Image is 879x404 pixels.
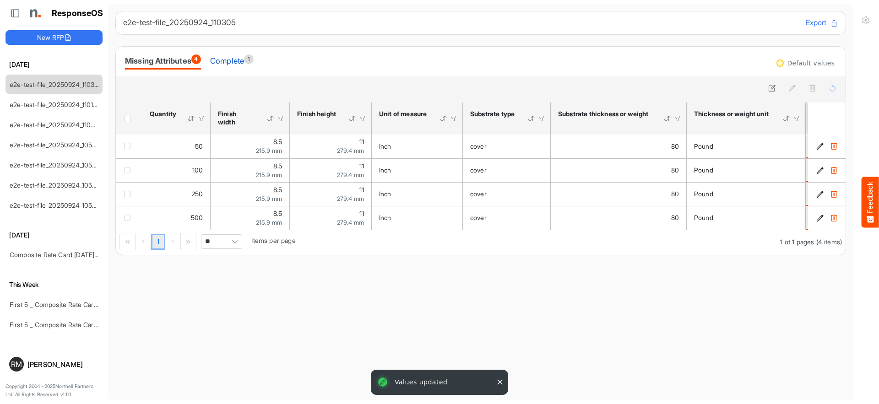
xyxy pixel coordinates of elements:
[373,372,506,393] div: Values updated
[551,158,687,182] td: 80 is template cell Column Header httpsnorthellcomontologiesmapping-rulesmaterialhasmaterialthick...
[10,121,103,129] a: e2e-test-file_20250924_110035
[337,147,364,154] span: 279.4 mm
[337,219,364,226] span: 279.4 mm
[829,166,838,175] button: Delete
[470,190,487,198] span: cover
[211,182,290,206] td: 8.5 is template cell Column Header httpsnorthellcomontologiesmapping-rulesmeasurementhasfinishsiz...
[379,190,391,198] span: Inch
[337,171,364,178] span: 279.4 mm
[359,162,364,170] span: 11
[808,206,847,230] td: a8bf3142-e171-4a41-ad99-82ea9446ff92 is template cell Column Header
[218,110,255,126] div: Finish width
[694,142,713,150] span: Pound
[191,214,203,221] span: 500
[290,135,372,158] td: 11 is template cell Column Header httpsnorthellcomontologiesmapping-rulesmeasurementhasfinishsize...
[495,377,505,387] button: Close
[470,110,515,118] div: Substrate type
[470,142,487,150] span: cover
[11,361,22,368] span: RM
[273,210,282,217] span: 8.5
[116,206,142,230] td: checkbox
[211,135,290,158] td: 8.5 is template cell Column Header httpsnorthellcomontologiesmapping-rulesmeasurementhasfinishsiz...
[256,219,282,226] span: 215.9 mm
[337,195,364,202] span: 279.4 mm
[290,182,372,206] td: 11 is template cell Column Header httpsnorthellcomontologiesmapping-rulesmeasurementhasfinishsize...
[551,206,687,230] td: 80 is template cell Column Header httpsnorthellcomontologiesmapping-rulesmaterialhasmaterialthick...
[372,135,463,158] td: Inch is template cell Column Header httpsnorthellcomontologiesmapping-rulesmeasurementhasunitofme...
[780,238,814,246] span: 1 of 1 pages
[829,189,838,199] button: Delete
[463,158,551,182] td: cover is template cell Column Header httpsnorthellcomontologiesmapping-rulesmaterialhassubstratem...
[671,142,679,150] span: 80
[829,142,838,151] button: Delete
[120,233,136,250] div: Go to first page
[52,9,103,18] h1: ResponseOS
[142,182,211,206] td: 250 is template cell Column Header httpsnorthellcomontologiesmapping-rulesorderhasquantity
[808,158,847,182] td: 834c1574-78b5-423a-ad5b-4d3802bc4528 is template cell Column Header
[25,4,43,22] img: Northell
[671,166,679,174] span: 80
[470,214,487,221] span: cover
[211,158,290,182] td: 8.5 is template cell Column Header httpsnorthellcomontologiesmapping-rulesmeasurementhasfinishsiz...
[123,19,798,27] h6: e2e-test-file_20250924_110305
[671,214,679,221] span: 80
[273,162,282,170] span: 8.5
[116,102,142,135] th: Header checkbox
[256,171,282,178] span: 215.9 mm
[10,161,103,169] a: e2e-test-file_20250924_105529
[694,110,770,118] div: Thickness or weight unit
[277,114,285,123] div: Filter Icon
[551,135,687,158] td: 80 is template cell Column Header httpsnorthellcomontologiesmapping-rulesmaterialhasmaterialthick...
[256,195,282,202] span: 215.9 mm
[191,54,201,64] span: 4
[251,237,295,244] span: Items per page
[687,182,806,206] td: Pound is template cell Column Header httpsnorthellcomontologiesmapping-rulesmaterialhasmaterialth...
[116,135,142,158] td: checkbox
[671,190,679,198] span: 80
[201,234,242,249] span: Pagerdropdown
[150,110,175,118] div: Quantity
[136,233,151,250] div: Go to previous page
[787,60,835,66] div: Default values
[815,213,825,222] button: Edit
[379,214,391,221] span: Inch
[694,190,713,198] span: Pound
[191,190,203,198] span: 250
[372,158,463,182] td: Inch is template cell Column Header httpsnorthellcomontologiesmapping-rulesmeasurementhasunitofme...
[558,110,651,118] div: Substrate thickness or weight
[463,182,551,206] td: cover is template cell Column Header httpsnorthellcomontologiesmapping-rulesmaterialhassubstratem...
[5,280,103,290] h6: This Week
[5,30,103,45] button: New RFP
[450,114,458,123] div: Filter Icon
[10,321,129,329] a: First 5 _ Composite Rate Card [DATE] (2)
[687,158,806,182] td: Pound is template cell Column Header httpsnorthellcomontologiesmapping-rulesmaterialhasmaterialth...
[27,361,99,368] div: [PERSON_NAME]
[5,382,103,399] p: Copyright 2004 - 2025 Northell Partners Ltd. All Rights Reserved. v 1.1.0
[792,114,801,123] div: Filter Icon
[862,177,879,227] button: Feedback
[10,181,102,189] a: e2e-test-file_20250924_105318
[359,186,364,194] span: 11
[815,189,825,199] button: Edit
[10,81,103,88] a: e2e-test-file_20250924_110305
[10,251,118,259] a: Composite Rate Card [DATE]_smaller
[10,101,101,108] a: e2e-test-file_20250924_110146
[116,182,142,206] td: checkbox
[463,135,551,158] td: cover is template cell Column Header httpsnorthellcomontologiesmapping-rulesmaterialhassubstratem...
[806,17,838,29] button: Export
[808,135,847,158] td: 9b6a2f0a-8f9e-4eb3-9826-bb3154ab4be3 is template cell Column Header
[273,138,282,145] span: 8.5
[10,201,103,209] a: e2e-test-file_20250924_105226
[808,182,847,206] td: 82467242-403f-4ac3-bccd-06d50b01301d is template cell Column Header
[125,54,201,67] div: Missing Attributes
[142,158,211,182] td: 100 is template cell Column Header httpsnorthellcomontologiesmapping-rulesorderhasquantity
[379,166,391,174] span: Inch
[197,114,206,123] div: Filter Icon
[116,158,142,182] td: checkbox
[211,206,290,230] td: 8.5 is template cell Column Header httpsnorthellcomontologiesmapping-rulesmeasurementhasfinishsiz...
[359,138,364,145] span: 11
[192,166,203,174] span: 100
[5,59,103,70] h6: [DATE]
[829,213,838,222] button: Delete
[244,54,254,64] span: 1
